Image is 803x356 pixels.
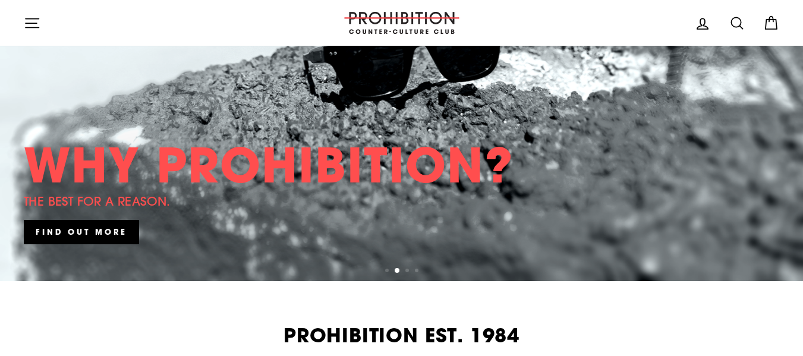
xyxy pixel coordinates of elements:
button: 1 [385,269,391,275]
img: PROHIBITION COUNTER-CULTURE CLUB [342,12,461,34]
button: 2 [395,268,401,274]
h2: PROHIBITION EST. 1984 [24,326,779,345]
button: 4 [415,269,421,275]
button: 3 [405,269,411,275]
